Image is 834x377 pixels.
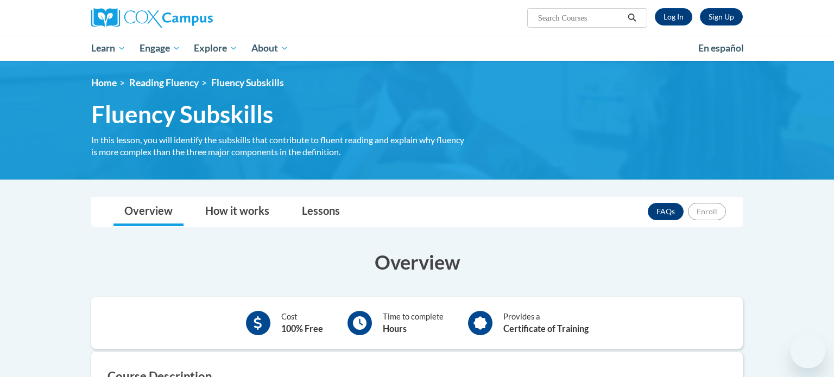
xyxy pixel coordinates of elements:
b: Hours [383,323,407,334]
div: Time to complete [383,311,444,335]
span: Fluency Subskills [91,100,273,129]
input: Search Courses [537,11,624,24]
a: En español [691,37,751,60]
button: Search [624,11,640,24]
a: Log In [655,8,692,25]
a: Lessons [291,197,351,226]
b: Certificate of Training [503,323,589,334]
iframe: Button to launch messaging window [791,334,825,368]
span: En español [698,42,744,54]
span: Engage [140,42,180,55]
div: Cost [281,311,323,335]
span: Learn [91,42,125,55]
b: 100% Free [281,323,323,334]
h3: Overview [91,248,743,276]
div: Main menu [75,36,759,61]
span: Fluency Subskills [211,77,284,88]
span: Explore [194,42,237,55]
a: Cox Campus [91,8,298,28]
div: Provides a [503,311,589,335]
a: FAQs [648,203,684,220]
a: Register [700,8,743,25]
span: About [251,42,288,55]
a: About [244,36,295,61]
img: Cox Campus [91,8,213,28]
a: Explore [187,36,244,61]
a: Overview [113,197,184,226]
a: Reading Fluency [129,77,199,88]
button: Enroll [688,203,726,220]
div: In this lesson, you will identify the subskills that contribute to fluent reading and explain why... [91,134,466,158]
a: Learn [84,36,132,61]
a: How it works [194,197,280,226]
a: Home [91,77,117,88]
a: Engage [132,36,187,61]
